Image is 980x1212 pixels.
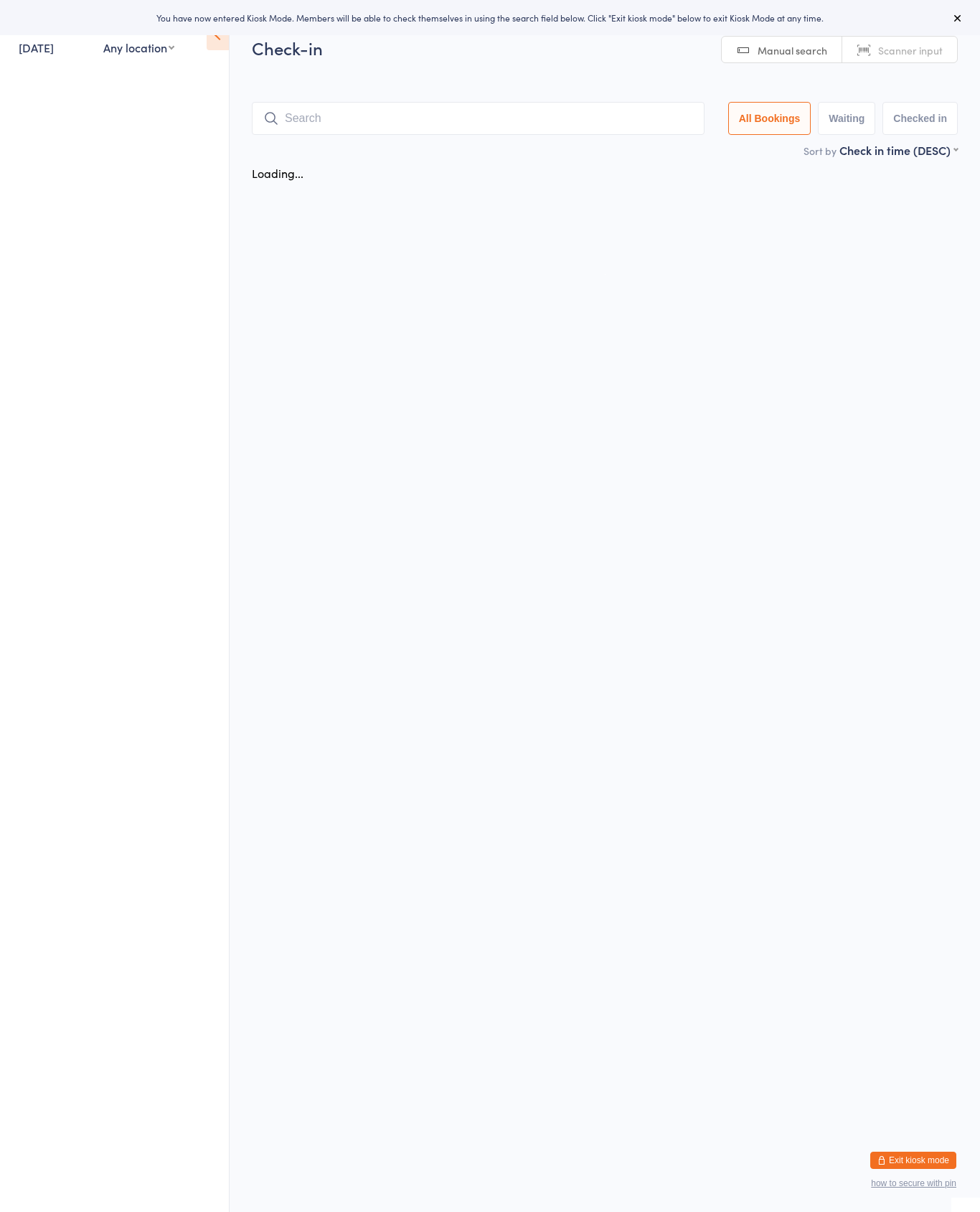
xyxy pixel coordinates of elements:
[871,1178,956,1188] button: how to secure with pin
[19,39,54,55] a: [DATE]
[252,102,705,135] input: Search
[818,102,875,135] button: Waiting
[103,39,174,55] div: Any location
[870,1152,956,1169] button: Exit kiosk mode
[839,142,958,158] div: Check in time (DESC)
[252,165,303,181] div: Loading...
[804,144,837,158] label: Sort by
[23,11,957,24] div: You have now entered Kiosk Mode. Members will be able to check themselves in using the search fie...
[728,102,811,135] button: All Bookings
[882,102,958,135] button: Checked in
[758,43,827,57] span: Manual search
[252,36,958,60] h2: Check-in
[878,43,943,57] span: Scanner input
